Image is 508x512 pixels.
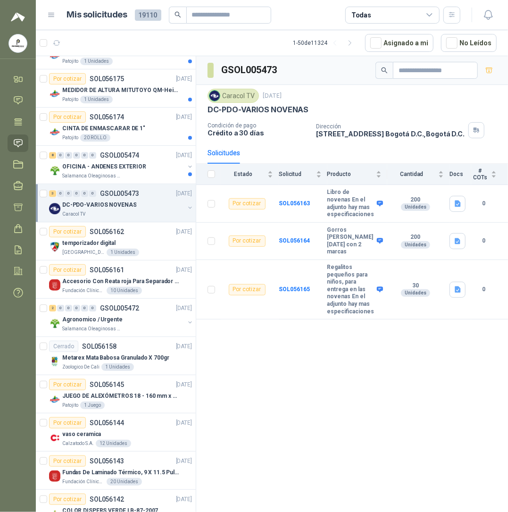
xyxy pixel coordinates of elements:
[279,286,310,293] a: SOL056165
[73,152,80,159] div: 0
[107,287,142,294] div: 10 Unidades
[36,452,196,490] a: Por cotizarSOL056143[DATE] Company LogoFundas De Laminado Térmico, 9 X 11.5 PulgadasFundación Clí...
[36,69,196,108] a: Por cotizarSOL056175[DATE] Company LogoMEDIDOR DE ALTURA MITUTOYO QM-Height 518-245Patojito1 Unid...
[62,162,146,171] p: OFICINA - ANDENES EXTERIOR
[49,165,60,176] img: Company Logo
[176,189,192,198] p: [DATE]
[49,188,194,218] a: 3 0 0 0 0 0 GSOL005473[DATE] Company LogoDC-PDO-VARIOS NOVENASCaracol TV
[62,468,180,477] p: Fundas De Laminado Térmico, 9 X 11.5 Pulgadas
[49,88,60,100] img: Company Logo
[90,496,124,503] p: SOL056142
[81,305,88,311] div: 0
[107,478,142,486] div: 20 Unidades
[208,105,308,115] p: DC-PDO-VARIOS NOVENAS
[327,189,375,218] b: Libro de novenas En el adjunto hay mas especificaciones
[441,34,497,52] button: No Leídos
[49,341,78,352] div: Cerrado
[387,171,437,177] span: Cantidad
[471,285,497,294] b: 0
[176,495,192,504] p: [DATE]
[176,113,192,122] p: [DATE]
[135,9,161,21] span: 19110
[96,440,131,447] div: 12 Unidades
[49,470,60,482] img: Company Logo
[176,304,192,313] p: [DATE]
[208,122,309,129] p: Condición de pago
[62,96,78,103] p: Patojito
[73,305,80,311] div: 0
[90,267,124,273] p: SOL056161
[100,305,139,311] p: GSOL005472
[89,190,96,197] div: 0
[387,164,450,185] th: Cantidad
[387,196,444,204] b: 200
[62,363,100,371] p: Zoologico De Cali
[62,478,105,486] p: Fundación Clínica Shaio
[82,343,117,350] p: SOL056158
[49,432,60,444] img: Company Logo
[62,353,169,362] p: Metarex Mata Babosa Granulado X 700gr
[49,73,86,84] div: Por cotizar
[49,356,60,367] img: Company Logo
[279,171,314,177] span: Solicitud
[65,190,72,197] div: 0
[62,315,123,324] p: Agronomico / Urgente
[327,164,387,185] th: Producto
[57,305,64,311] div: 0
[36,222,196,260] a: Por cotizarSOL056162[DATE] Company Logotemporizador digital[GEOGRAPHIC_DATA][PERSON_NAME]1 Unidades
[221,164,279,185] th: Estado
[327,227,375,256] b: Gorros [PERSON_NAME][DATE] con 2 marcas
[381,67,388,74] span: search
[387,282,444,290] b: 30
[229,235,266,247] div: Por cotizar
[49,264,86,276] div: Por cotizar
[316,123,465,130] p: Dirección
[279,200,310,207] b: SOL056163
[176,457,192,466] p: [DATE]
[365,34,433,52] button: Asignado a mi
[49,305,56,311] div: 2
[401,289,430,297] div: Unidades
[62,440,94,447] p: Calzatodo S.A.
[49,318,60,329] img: Company Logo
[450,164,471,185] th: Docs
[62,287,105,294] p: Fundación Clínica Shaio
[401,241,430,249] div: Unidades
[49,394,60,405] img: Company Logo
[62,201,136,210] p: DC-PDO-VARIOS NOVENAS
[49,379,86,390] div: Por cotizar
[62,277,180,286] p: Accesorio Con Reata roja Para Separador De Fila
[90,114,124,120] p: SOL056174
[89,152,96,159] div: 0
[263,92,282,101] p: [DATE]
[49,203,60,214] img: Company Logo
[36,337,196,375] a: CerradoSOL056158[DATE] Company LogoMetarex Mata Babosa Granulado X 700grZoologico De Cali1 Unidades
[208,129,309,137] p: Crédito a 30 días
[100,152,139,159] p: GSOL005474
[62,402,78,409] p: Patojito
[62,134,78,142] p: Patojito
[65,152,72,159] div: 0
[62,86,180,95] p: MEDIDOR DE ALTURA MITUTOYO QM-Height 518-245
[471,236,497,245] b: 0
[176,380,192,389] p: [DATE]
[89,305,96,311] div: 0
[81,190,88,197] div: 0
[62,392,180,401] p: JUEGO DE ALEXÓMETROS 18 - 160 mm x 0,01 mm 2824-S3
[81,152,88,159] div: 0
[36,375,196,413] a: Por cotizarSOL056145[DATE] Company LogoJUEGO DE ALEXÓMETROS 18 - 160 mm x 0,01 mm 2824-S3Patojito...
[90,228,124,235] p: SOL056162
[101,363,134,371] div: 1 Unidades
[401,203,430,211] div: Unidades
[90,381,124,388] p: SOL056145
[67,8,127,22] h1: Mis solicitudes
[49,455,86,467] div: Por cotizar
[62,124,145,133] p: CINTA DE ENMASCARAR DE 1"
[387,234,444,241] b: 200
[11,11,25,23] img: Logo peakr
[293,35,358,50] div: 1 - 50 de 11324
[49,111,86,123] div: Por cotizar
[36,108,196,146] a: Por cotizarSOL056174[DATE] Company LogoCINTA DE ENMASCARAR DE 1"Patojito20 ROLLO
[62,210,85,218] p: Caracol TV
[471,164,508,185] th: # COTs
